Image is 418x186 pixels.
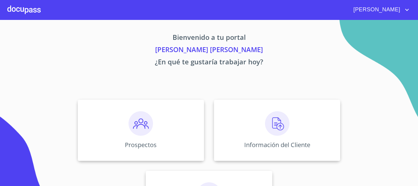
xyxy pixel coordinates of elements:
p: Bienvenido a tu portal [21,32,397,44]
img: carga.png [265,111,289,136]
img: prospectos.png [129,111,153,136]
p: [PERSON_NAME] [PERSON_NAME] [21,44,397,57]
p: Prospectos [125,141,157,149]
p: ¿En qué te gustaría trabajar hoy? [21,57,397,69]
p: Información del Cliente [244,141,310,149]
span: [PERSON_NAME] [349,5,403,15]
button: account of current user [349,5,411,15]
